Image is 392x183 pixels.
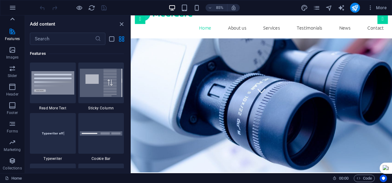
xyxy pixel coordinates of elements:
span: Sticky Column [78,106,124,111]
span: Typewriter [30,156,76,161]
a: Click to cancel selection. Double-click to open Pages [5,175,22,182]
p: Footer [7,110,18,115]
div: Sticky Column [78,63,124,111]
span: Read More Text [30,106,76,111]
p: Header [6,92,18,97]
span: : [343,176,344,181]
p: Features [5,36,20,41]
h6: Features [30,50,124,57]
button: list-view [108,35,115,43]
button: Usercentrics [380,175,387,182]
button: Click here to leave preview mode and continue editing [76,4,83,11]
button: design [301,4,308,11]
button: More [365,3,389,13]
i: Design (Ctrl+Alt+Y) [301,4,308,11]
div: Read More Text [30,63,76,111]
button: text_generator [338,4,345,11]
div: Typewriter [30,113,76,161]
button: close panel [118,20,125,28]
button: navigator [325,4,333,11]
p: Forms [7,129,18,134]
img: Typewritereffect_thumbnail.svg [31,119,74,148]
p: Collections [3,166,22,171]
h6: Session time [333,175,349,182]
i: Navigator [325,4,333,11]
i: Publish [351,4,358,11]
div: Cookie Bar [78,113,124,161]
span: Code [357,175,372,182]
img: StickyColumn.svg [80,69,123,97]
p: Marketing [4,147,21,152]
input: Search [30,33,95,45]
i: On resize automatically adjust zoom level to fit chosen device. [231,5,236,10]
button: pages [313,4,321,11]
button: reload [88,4,95,11]
p: Images [6,55,19,60]
i: Reload page [88,4,95,11]
span: More [367,5,387,11]
button: grid-view [118,35,125,43]
i: Pages (Ctrl+Alt+S) [313,4,320,11]
button: 85% [206,4,227,11]
img: Read_More_Thumbnail.svg [31,71,74,95]
span: Cookie Bar [78,156,124,161]
button: publish [350,3,360,13]
p: Slider [8,73,17,78]
h6: Add content [30,20,55,28]
h6: 85% [215,4,225,11]
button: Code [354,175,375,182]
img: cookie-info.svg [80,131,123,136]
i: AI Writer [338,4,345,11]
span: 00 00 [339,175,349,182]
